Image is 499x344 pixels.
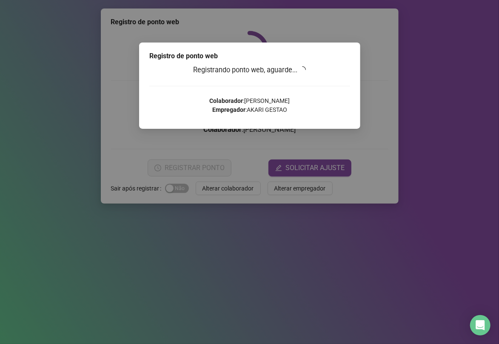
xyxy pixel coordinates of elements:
[149,97,350,114] p: : [PERSON_NAME] : AKARI GESTAO
[149,65,350,76] h3: Registrando ponto web, aguarde...
[470,315,490,335] div: Open Intercom Messenger
[212,106,245,113] strong: Empregador
[299,66,306,73] span: loading
[149,51,350,61] div: Registro de ponto web
[209,97,243,104] strong: Colaborador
